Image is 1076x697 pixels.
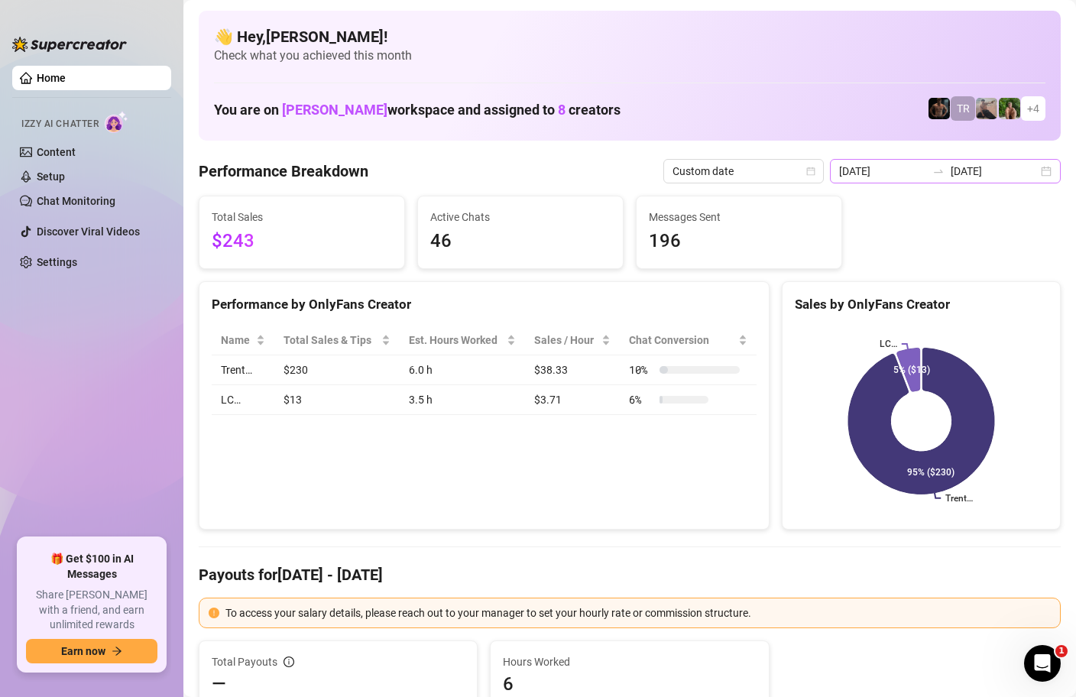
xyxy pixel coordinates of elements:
span: + 4 [1027,100,1039,117]
span: Total Sales & Tips [284,332,378,348]
span: Check what you achieved this month [214,47,1045,64]
span: 1 [1055,645,1068,657]
span: 6 % [629,391,653,408]
span: info-circle [284,656,294,667]
span: Messages Sent [649,209,829,225]
iframe: Intercom live chat [1024,645,1061,682]
span: Sales / Hour [534,332,598,348]
td: Trent… [212,355,274,385]
td: $38.33 [525,355,620,385]
span: Active Chats [430,209,611,225]
a: Content [37,146,76,158]
td: LC… [212,385,274,415]
span: calendar [806,167,815,176]
h4: Payouts for [DATE] - [DATE] [199,564,1061,585]
span: to [932,165,945,177]
a: Chat Monitoring [37,195,115,207]
a: Home [37,72,66,84]
a: Discover Viral Videos [37,225,140,238]
div: Sales by OnlyFans Creator [795,294,1048,315]
span: arrow-right [112,646,122,656]
a: Setup [37,170,65,183]
text: LC… [880,339,897,349]
span: TR [957,100,970,117]
img: LC [976,98,997,119]
span: Total Sales [212,209,392,225]
img: AI Chatter [105,111,128,133]
span: swap-right [932,165,945,177]
span: Custom date [672,160,815,183]
span: [PERSON_NAME] [282,102,387,118]
span: Earn now [61,645,105,657]
td: $13 [274,385,399,415]
span: Chat Conversion [629,332,734,348]
td: $230 [274,355,399,385]
span: exclamation-circle [209,608,219,618]
td: $3.71 [525,385,620,415]
span: — [212,672,226,696]
span: Name [221,332,253,348]
img: Trent [929,98,950,119]
button: Earn nowarrow-right [26,639,157,663]
div: Est. Hours Worked [409,332,504,348]
a: Settings [37,256,77,268]
h4: 👋 Hey, [PERSON_NAME] ! [214,26,1045,47]
th: Total Sales & Tips [274,326,399,355]
h1: You are on workspace and assigned to creators [214,102,621,118]
img: logo-BBDzfeDw.svg [12,37,127,52]
span: 196 [649,227,829,256]
img: Nathaniel [999,98,1020,119]
div: To access your salary details, please reach out to your manager to set your hourly rate or commis... [225,605,1051,621]
span: 8 [558,102,566,118]
span: 🎁 Get $100 in AI Messages [26,552,157,582]
td: 6.0 h [400,355,525,385]
span: $243 [212,227,392,256]
span: 6 [503,672,756,696]
td: 3.5 h [400,385,525,415]
span: 46 [430,227,611,256]
input: Start date [839,163,926,180]
th: Sales / Hour [525,326,620,355]
span: Hours Worked [503,653,756,670]
text: Trent… [945,493,973,504]
th: Name [212,326,274,355]
input: End date [951,163,1038,180]
div: Performance by OnlyFans Creator [212,294,757,315]
span: Share [PERSON_NAME] with a friend, and earn unlimited rewards [26,588,157,633]
span: Total Payouts [212,653,277,670]
span: 10 % [629,361,653,378]
span: Izzy AI Chatter [21,117,99,131]
h4: Performance Breakdown [199,160,368,182]
th: Chat Conversion [620,326,756,355]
